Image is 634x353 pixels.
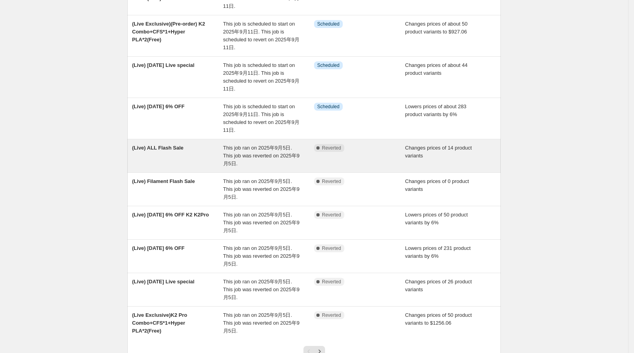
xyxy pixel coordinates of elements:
[405,279,472,292] span: Changes prices of 26 product variants
[223,103,300,133] span: This job is scheduled to start on 2025年9月11日. This job is scheduled to revert on 2025年9月11日.
[405,178,469,192] span: Changes prices of 0 product variants
[317,21,340,27] span: Scheduled
[223,145,300,166] span: This job ran on 2025年9月5日. This job was reverted on 2025年9月5日.
[405,145,472,159] span: Changes prices of 14 product variants
[317,103,340,110] span: Scheduled
[223,279,300,300] span: This job ran on 2025年9月5日. This job was reverted on 2025年9月5日.
[132,178,195,184] span: (Live) Filament Flash Sale
[132,245,184,251] span: (Live) [DATE] 6% OFF
[322,245,341,251] span: Reverted
[322,279,341,285] span: Reverted
[405,103,467,117] span: Lowers prices of about 283 product variants by 6%
[322,145,341,151] span: Reverted
[405,212,468,225] span: Lowers prices of 50 product variants by 6%
[405,21,468,35] span: Changes prices of about 50 product variants to $927.06
[132,62,195,68] span: (Live) [DATE] Live special
[132,212,209,218] span: (Live) [DATE] 6% OFF K2 K2Pro
[132,21,205,43] span: (Live Exclusive)(Pre-order) K2 Combo+CFS*1+Hyper PLA*2(Free)
[132,312,187,334] span: (Live Exclusive)K2 Pro Combo+CFS*1+Hyper PLA*2(Free)
[223,21,300,50] span: This job is scheduled to start on 2025年9月11日. This job is scheduled to revert on 2025年9月11日.
[132,279,195,285] span: (Live) [DATE] Live special
[132,145,184,151] span: (Live) ALL Flash Sale
[223,312,300,334] span: This job ran on 2025年9月5日. This job was reverted on 2025年9月5日.
[317,62,340,68] span: Scheduled
[223,62,300,92] span: This job is scheduled to start on 2025年9月11日. This job is scheduled to revert on 2025年9月11日.
[405,245,471,259] span: Lowers prices of 231 product variants by 6%
[322,312,341,318] span: Reverted
[223,212,300,233] span: This job ran on 2025年9月5日. This job was reverted on 2025年9月5日.
[223,245,300,267] span: This job ran on 2025年9月5日. This job was reverted on 2025年9月5日.
[223,178,300,200] span: This job ran on 2025年9月5日. This job was reverted on 2025年9月5日.
[322,178,341,185] span: Reverted
[322,212,341,218] span: Reverted
[405,312,472,326] span: Changes prices of 50 product variants to $1256.06
[405,62,468,76] span: Changes prices of about 44 product variants
[132,103,184,109] span: (Live) [DATE] 6% OFF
